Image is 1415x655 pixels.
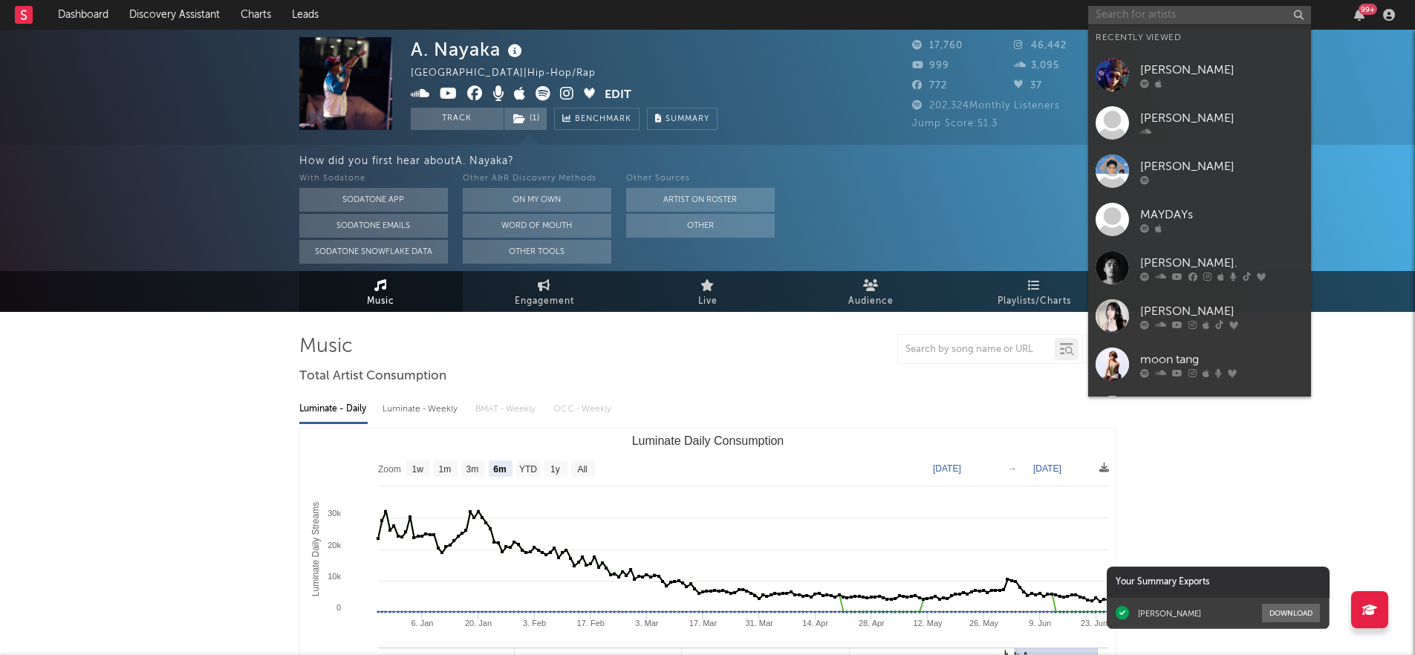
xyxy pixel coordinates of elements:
[626,214,775,238] button: Other
[858,619,884,628] text: 28. Apr
[504,108,547,130] span: ( 1 )
[745,619,773,628] text: 31. Mar
[1140,302,1304,320] div: [PERSON_NAME]
[998,293,1071,310] span: Playlists/Charts
[299,397,368,422] div: Luminate - Daily
[1096,29,1304,47] div: Recently Viewed
[666,115,709,123] span: Summary
[412,464,423,475] text: 1w
[523,619,546,628] text: 3. Feb
[1080,619,1107,628] text: 23. Jun
[1029,619,1051,628] text: 9. Jun
[299,271,463,312] a: Music
[299,170,448,188] div: With Sodatone
[1008,463,1017,474] text: →
[299,214,448,238] button: Sodatone Emails
[299,368,446,385] span: Total Artist Consumption
[912,41,963,50] span: 17,760
[504,108,547,130] button: (1)
[466,464,478,475] text: 3m
[328,541,341,550] text: 20k
[411,619,433,628] text: 6. Jan
[1014,81,1042,91] span: 37
[575,111,631,128] span: Benchmark
[933,463,961,474] text: [DATE]
[689,619,717,628] text: 17. Mar
[1088,195,1311,244] a: MAYDAYs
[463,271,626,312] a: Engagement
[299,188,448,212] button: Sodatone App
[577,464,587,475] text: All
[378,464,401,475] text: Zoom
[698,293,718,310] span: Live
[411,37,526,62] div: A. Nayaka
[1140,157,1304,175] div: [PERSON_NAME]
[515,293,574,310] span: Engagement
[1088,6,1311,25] input: Search for artists
[912,119,998,128] span: Jump Score: 51.3
[626,170,775,188] div: Other Sources
[299,240,448,264] button: Sodatone Snowflake Data
[411,65,613,82] div: [GEOGRAPHIC_DATA] | Hip-Hop/Rap
[367,293,394,310] span: Music
[1138,608,1201,619] div: [PERSON_NAME]
[328,572,341,581] text: 10k
[953,271,1116,312] a: Playlists/Charts
[463,188,611,212] button: On My Own
[1140,206,1304,224] div: MAYDAYs
[1014,61,1059,71] span: 3,095
[912,61,949,71] span: 999
[463,214,611,238] button: Word Of Mouth
[635,619,659,628] text: 3. Mar
[1354,9,1364,21] button: 99+
[912,81,947,91] span: 772
[1088,99,1311,147] a: [PERSON_NAME]
[626,188,775,212] button: Artist on Roster
[790,271,953,312] a: Audience
[464,619,491,628] text: 20. Jan
[626,271,790,312] a: Live
[1033,463,1061,474] text: [DATE]
[848,293,894,310] span: Audience
[1140,351,1304,368] div: moon tang
[1088,244,1311,292] a: [PERSON_NAME].
[438,464,451,475] text: 1m
[912,101,1060,111] span: 202,324 Monthly Listeners
[1088,147,1311,195] a: [PERSON_NAME]
[647,108,718,130] button: Summary
[518,464,536,475] text: YTD
[328,509,341,518] text: 30k
[913,619,943,628] text: 12. May
[576,619,604,628] text: 17. Feb
[802,619,828,628] text: 14. Apr
[463,240,611,264] button: Other Tools
[1088,50,1311,99] a: [PERSON_NAME]
[550,464,560,475] text: 1y
[1107,567,1330,598] div: Your Summary Exports
[631,434,784,447] text: Luminate Daily Consumption
[605,86,631,105] button: Edit
[969,619,998,628] text: 26. May
[1140,254,1304,272] div: [PERSON_NAME].
[1262,604,1320,622] button: Download
[898,344,1055,356] input: Search by song name or URL
[1088,340,1311,388] a: moon tang
[554,108,640,130] a: Benchmark
[1140,61,1304,79] div: [PERSON_NAME]
[1359,4,1377,15] div: 99 +
[310,502,320,596] text: Luminate Daily Streams
[383,397,461,422] div: Luminate - Weekly
[1088,292,1311,340] a: [PERSON_NAME]
[1088,388,1311,437] a: TAEYEON
[1014,41,1067,50] span: 46,442
[336,603,340,612] text: 0
[411,108,504,130] button: Track
[1140,109,1304,127] div: [PERSON_NAME]
[493,464,506,475] text: 6m
[463,170,611,188] div: Other A&R Discovery Methods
